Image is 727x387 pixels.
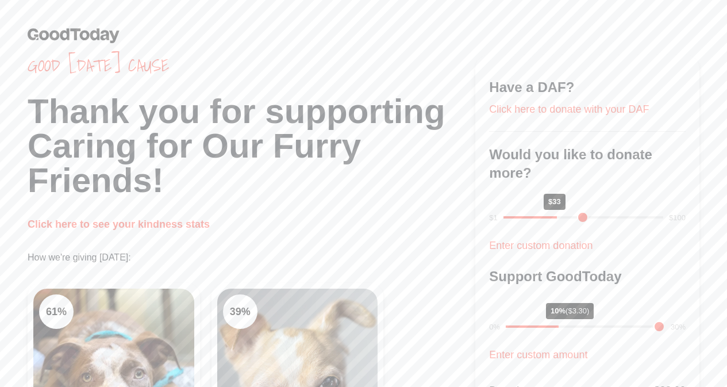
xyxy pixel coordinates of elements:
[39,294,74,329] div: 61 %
[28,28,120,43] img: GoodToday
[489,104,649,115] a: Click here to donate with your DAF
[671,321,686,333] div: 30%
[489,145,686,182] h3: Would you like to donate more?
[489,240,593,251] a: Enter custom donation
[28,94,475,198] h1: Thank you for supporting Caring for Our Furry Friends!
[566,306,589,315] span: ($3.30)
[489,267,686,286] h3: Support GoodToday
[489,212,497,224] div: $1
[28,219,210,230] a: Click here to see your kindness stats
[546,303,594,319] div: 10%
[669,212,686,224] div: $100
[544,194,566,210] div: $33
[489,321,500,333] div: 0%
[28,55,475,76] span: Good [DATE] cause
[489,78,686,97] h3: Have a DAF?
[223,294,257,329] div: 39 %
[489,349,587,361] a: Enter custom amount
[28,251,475,265] p: How we're giving [DATE]:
